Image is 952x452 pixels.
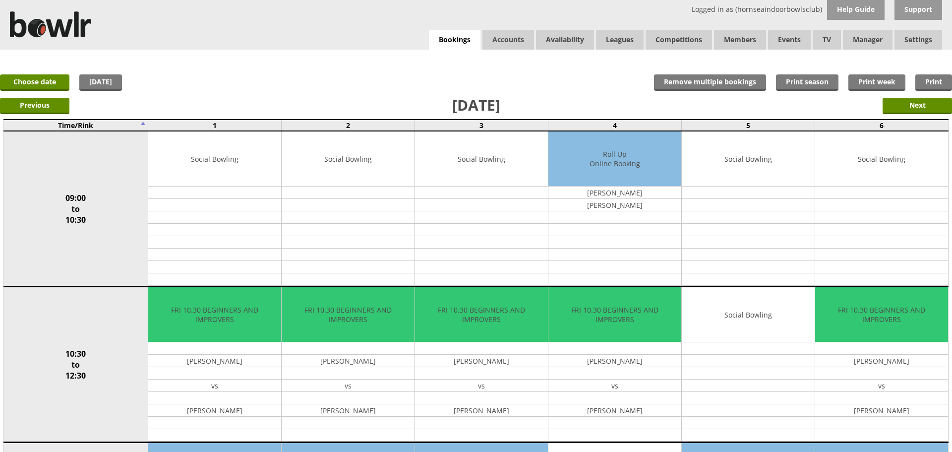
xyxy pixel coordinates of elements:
[815,287,948,342] td: FRI 10.30 BEGINNERS AND IMPROVERS
[79,74,122,91] a: [DATE]
[282,380,415,392] td: vs
[4,287,148,443] td: 10:30 to 12:30
[415,404,548,417] td: [PERSON_NAME]
[281,120,415,131] td: 2
[415,120,548,131] td: 3
[415,131,548,187] td: Social Bowling
[815,131,948,187] td: Social Bowling
[894,30,942,50] span: Settings
[148,380,281,392] td: vs
[282,355,415,367] td: [PERSON_NAME]
[776,74,838,91] a: Print season
[682,131,815,187] td: Social Bowling
[815,404,948,417] td: [PERSON_NAME]
[548,355,681,367] td: [PERSON_NAME]
[548,187,681,199] td: [PERSON_NAME]
[548,131,681,187] td: Roll Up Online Booking
[815,355,948,367] td: [PERSON_NAME]
[4,131,148,287] td: 09:00 to 10:30
[548,380,681,392] td: vs
[596,30,644,50] a: Leagues
[843,30,892,50] span: Manager
[768,30,811,50] a: Events
[548,404,681,417] td: [PERSON_NAME]
[282,287,415,342] td: FRI 10.30 BEGINNERS AND IMPROVERS
[815,380,948,392] td: vs
[148,131,281,187] td: Social Bowling
[148,287,281,342] td: FRI 10.30 BEGINNERS AND IMPROVERS
[482,30,534,50] span: Accounts
[148,120,281,131] td: 1
[148,404,281,417] td: [PERSON_NAME]
[282,131,415,187] td: Social Bowling
[4,120,148,131] td: Time/Rink
[415,355,548,367] td: [PERSON_NAME]
[148,355,281,367] td: [PERSON_NAME]
[646,30,712,50] a: Competitions
[915,74,952,91] a: Print
[681,120,815,131] td: 5
[548,199,681,211] td: [PERSON_NAME]
[548,120,681,131] td: 4
[815,120,948,131] td: 6
[536,30,594,50] a: Availability
[813,30,841,50] span: TV
[415,380,548,392] td: vs
[654,74,766,91] input: Remove multiple bookings
[282,404,415,417] td: [PERSON_NAME]
[415,287,548,342] td: FRI 10.30 BEGINNERS AND IMPROVERS
[429,30,480,50] a: Bookings
[848,74,905,91] a: Print week
[883,98,952,114] input: Next
[682,287,815,342] td: Social Bowling
[714,30,766,50] span: Members
[548,287,681,342] td: FRI 10.30 BEGINNERS AND IMPROVERS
